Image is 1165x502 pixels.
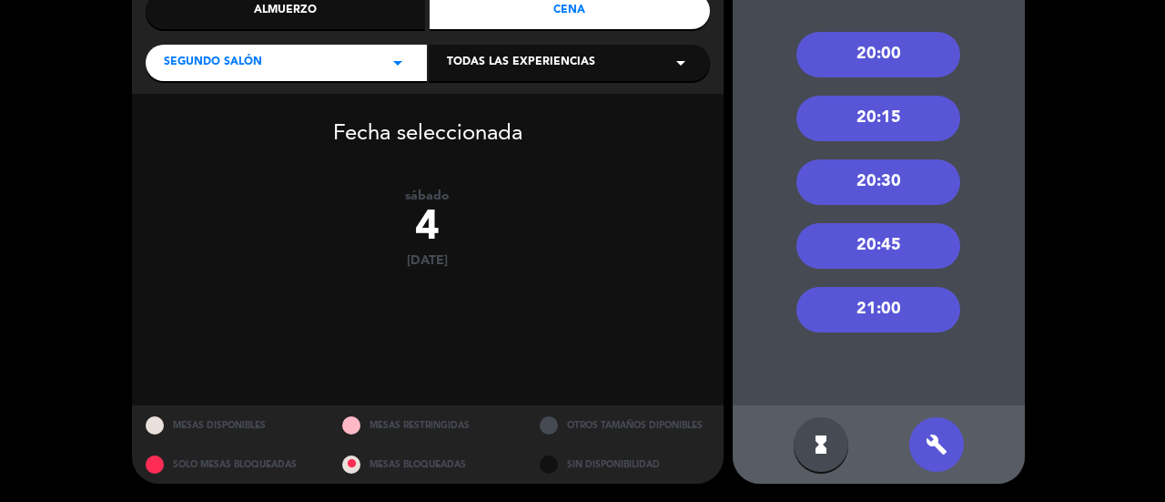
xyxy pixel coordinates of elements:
[796,96,960,141] div: 20:15
[132,445,329,484] div: SOLO MESAS BLOQUEADAS
[447,54,595,72] span: Todas las experiencias
[926,434,947,456] i: build
[670,52,692,74] i: arrow_drop_down
[810,434,832,456] i: hourglass_full
[132,204,724,253] div: 4
[132,253,724,269] div: [DATE]
[132,405,329,445] div: MESAS DISPONIBLES
[329,405,526,445] div: MESAS RESTRINGIDAS
[796,287,960,333] div: 21:00
[132,189,724,204] div: sábado
[164,54,262,72] span: Segundo Salón
[796,159,960,205] div: 20:30
[796,223,960,269] div: 20:45
[526,405,724,445] div: OTROS TAMAÑOS DIPONIBLES
[526,445,724,484] div: SIN DISPONIBILIDAD
[387,52,409,74] i: arrow_drop_down
[329,445,526,484] div: MESAS BLOQUEADAS
[796,32,960,77] div: 20:00
[132,94,724,152] div: Fecha seleccionada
